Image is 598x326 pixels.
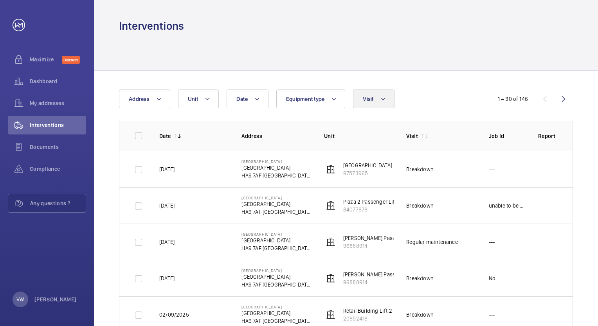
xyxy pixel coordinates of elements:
[30,99,86,107] span: My addresses
[30,199,86,207] span: Any questions ?
[241,208,311,216] p: HA9 7AF [GEOGRAPHIC_DATA]
[241,200,311,208] p: [GEOGRAPHIC_DATA]
[188,96,198,102] span: Unit
[343,270,423,278] p: [PERSON_NAME] Passenger Lift 2
[241,281,311,288] p: HA9 7AF [GEOGRAPHIC_DATA]
[62,56,80,64] span: Discover
[241,159,311,164] p: [GEOGRAPHIC_DATA]
[343,307,392,315] p: Retail Building Lift 2
[326,201,335,210] img: elevator.svg
[30,165,86,173] span: Compliance
[343,234,423,242] p: [PERSON_NAME] Passenger Lift 2
[343,315,392,322] p: 20852418
[489,274,495,282] p: No
[16,296,24,303] p: VW
[286,96,325,102] span: Equipment type
[343,169,429,177] p: 97573965
[159,202,175,210] p: [DATE]
[241,132,311,140] p: Address
[343,206,397,213] p: 84077878
[343,242,423,250] p: 96888914
[159,274,175,282] p: [DATE]
[363,96,373,102] span: Visit
[159,132,171,140] p: Date
[227,90,268,108] button: Date
[343,198,397,206] p: Plaza 2 Passenger Lift
[241,244,311,252] p: HA9 7AF [GEOGRAPHIC_DATA]
[326,237,335,247] img: elevator.svg
[406,274,434,282] div: Breakdown
[489,202,526,210] p: unable to be provided
[343,278,423,286] p: 96888914
[489,165,495,173] p: ---
[406,132,418,140] p: Visit
[324,132,394,140] p: Unit
[326,165,335,174] img: elevator.svg
[406,238,458,246] div: Regular maintenance
[276,90,346,108] button: Equipment type
[406,165,434,173] div: Breakdown
[241,232,311,236] p: [GEOGRAPHIC_DATA]
[241,309,311,317] p: [GEOGRAPHIC_DATA]
[159,238,175,246] p: [DATE]
[498,95,528,103] div: 1 – 30 of 146
[343,161,429,169] p: [GEOGRAPHIC_DATA] Passenger Lift
[538,132,557,140] p: Report
[119,19,184,33] h1: Interventions
[30,77,86,85] span: Dashboard
[406,202,434,210] div: Breakdown
[489,132,526,140] p: Job Id
[159,165,175,173] p: [DATE]
[241,236,311,244] p: [GEOGRAPHIC_DATA]
[178,90,219,108] button: Unit
[30,56,62,63] span: Maximize
[353,90,394,108] button: Visit
[489,311,495,319] p: ---
[406,311,434,319] div: Breakdown
[34,296,77,303] p: [PERSON_NAME]
[241,273,311,281] p: [GEOGRAPHIC_DATA]
[489,238,495,246] p: ---
[129,96,149,102] span: Address
[159,311,189,319] p: 02/09/2025
[241,195,311,200] p: [GEOGRAPHIC_DATA]
[119,90,170,108] button: Address
[241,172,311,179] p: HA9 7AF [GEOGRAPHIC_DATA]
[241,305,311,309] p: [GEOGRAPHIC_DATA]
[236,96,248,102] span: Date
[241,268,311,273] p: [GEOGRAPHIC_DATA]
[241,317,311,325] p: HA9 7AF [GEOGRAPHIC_DATA]
[326,274,335,283] img: elevator.svg
[326,310,335,319] img: elevator.svg
[30,143,86,151] span: Documents
[30,121,86,129] span: Interventions
[241,164,311,172] p: [GEOGRAPHIC_DATA]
